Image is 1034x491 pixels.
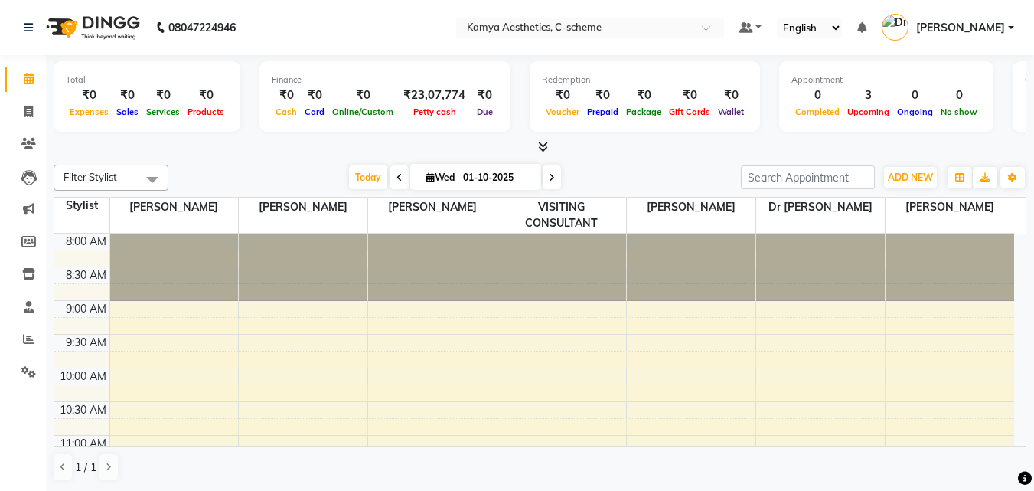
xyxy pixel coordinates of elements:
span: Upcoming [843,106,893,117]
input: 2025-10-01 [458,166,535,189]
span: Voucher [542,106,583,117]
span: Card [301,106,328,117]
span: Petty cash [409,106,460,117]
div: 0 [937,87,981,104]
span: Completed [791,106,843,117]
div: 0 [791,87,843,104]
span: [PERSON_NAME] [916,20,1005,36]
span: Package [622,106,665,117]
div: 10:30 AM [57,402,109,418]
span: Due [473,106,497,117]
div: ₹0 [113,87,142,104]
span: Dr [PERSON_NAME] [756,198,885,217]
div: 9:30 AM [63,335,109,351]
div: ₹0 [583,87,622,104]
span: Services [142,106,184,117]
div: ₹0 [184,87,228,104]
div: ₹0 [66,87,113,104]
span: [PERSON_NAME] [110,198,239,217]
div: Stylist [54,198,109,214]
span: Prepaid [583,106,622,117]
span: Wallet [714,106,748,117]
span: VISITING CONSULTANT [497,198,626,233]
div: ₹0 [301,87,328,104]
div: Finance [272,74,498,87]
span: [PERSON_NAME] [886,198,1014,217]
span: [PERSON_NAME] [627,198,755,217]
span: 1 / 1 [75,460,96,476]
div: 11:00 AM [57,436,109,452]
span: [PERSON_NAME] [368,198,497,217]
span: ADD NEW [888,172,933,183]
div: ₹0 [272,87,301,104]
div: ₹0 [542,87,583,104]
div: ₹0 [142,87,184,104]
div: ₹23,07,774 [397,87,471,104]
span: Gift Cards [665,106,714,117]
span: [PERSON_NAME] [239,198,367,217]
div: 9:00 AM [63,301,109,317]
b: 08047224946 [168,6,236,49]
div: 8:30 AM [63,267,109,283]
span: No show [937,106,981,117]
div: 0 [893,87,937,104]
span: Today [349,165,387,189]
span: Sales [113,106,142,117]
div: Total [66,74,228,87]
input: Search Appointment [741,165,875,189]
div: ₹0 [622,87,665,104]
div: ₹0 [328,87,397,104]
div: 10:00 AM [57,368,109,385]
button: ADD NEW [884,167,937,188]
div: 8:00 AM [63,234,109,250]
span: Ongoing [893,106,937,117]
div: 3 [843,87,893,104]
span: Products [184,106,228,117]
div: ₹0 [714,87,748,104]
div: ₹0 [471,87,498,104]
div: Appointment [791,74,981,87]
div: ₹0 [665,87,714,104]
img: logo [39,6,144,49]
span: Online/Custom [328,106,397,117]
span: Expenses [66,106,113,117]
div: Redemption [542,74,748,87]
span: Wed [422,172,458,183]
span: Cash [272,106,301,117]
img: Dr Tanvi Ahmed [882,14,908,41]
span: Filter Stylist [64,171,117,183]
